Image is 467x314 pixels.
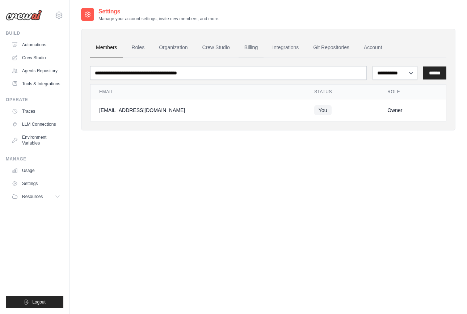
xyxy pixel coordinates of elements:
[307,38,355,57] a: Git Repositories
[9,52,63,64] a: Crew Studio
[6,10,42,21] img: Logo
[9,65,63,77] a: Agents Repository
[9,132,63,149] a: Environment Variables
[9,178,63,189] a: Settings
[306,85,379,99] th: Status
[9,78,63,90] a: Tools & Integrations
[379,85,446,99] th: Role
[387,107,437,114] div: Owner
[99,107,297,114] div: [EMAIL_ADDRESS][DOMAIN_NAME]
[6,30,63,36] div: Build
[9,191,63,202] button: Resources
[9,119,63,130] a: LLM Connections
[239,38,264,57] a: Billing
[6,97,63,103] div: Operate
[9,165,63,176] a: Usage
[98,16,219,22] p: Manage your account settings, invite new members, and more.
[32,299,46,305] span: Logout
[314,105,332,115] span: You
[153,38,193,57] a: Organization
[91,85,306,99] th: Email
[358,38,388,57] a: Account
[6,296,63,308] button: Logout
[266,38,304,57] a: Integrations
[197,38,236,57] a: Crew Studio
[98,7,219,16] h2: Settings
[90,38,123,57] a: Members
[6,156,63,162] div: Manage
[126,38,150,57] a: Roles
[9,106,63,117] a: Traces
[9,39,63,51] a: Automations
[22,194,43,199] span: Resources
